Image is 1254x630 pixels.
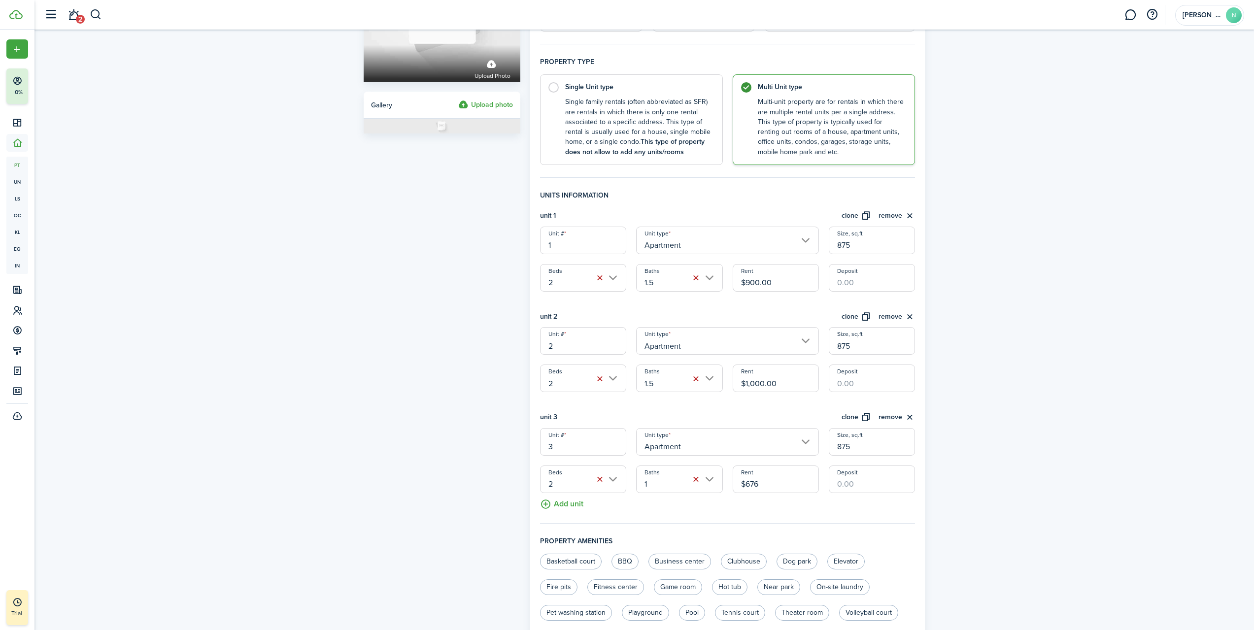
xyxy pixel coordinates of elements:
[842,210,871,222] button: clone
[654,579,702,595] label: Game room
[6,157,28,173] a: pt
[6,190,28,207] a: ls
[593,473,607,487] button: Clear
[879,311,915,323] button: remove
[827,554,865,569] label: Elevator
[829,264,915,292] input: 0.00
[64,2,83,28] a: Notifications
[593,372,607,386] button: Clear
[540,327,626,355] input: Unit name
[689,271,703,285] button: Clear
[474,71,510,81] span: Upload photo
[611,554,639,569] label: BBQ
[6,590,28,625] a: Trial
[540,412,557,423] h4: unit 3
[842,412,871,423] button: clone
[540,227,626,254] input: Unit name
[777,554,817,569] label: Dog park
[6,39,28,59] button: Open menu
[829,465,915,493] input: 0.00
[1226,7,1242,23] avatar-text: N
[540,536,915,554] h4: Property amenities
[587,579,644,595] label: Fitness center
[540,57,915,74] h4: Property type
[810,579,870,595] label: On-site laundry
[758,97,905,157] control-radio-card-description: Multi-unit property are for rentals in which there are multiple rental units per a single address...
[829,365,915,392] input: 0.00
[6,224,28,240] a: kl
[839,605,898,621] label: Volleyball court
[593,271,607,285] button: Clear
[12,88,25,97] p: 0%
[648,554,711,569] label: Business center
[715,605,765,621] label: Tennis court
[733,365,819,392] input: 0.00
[757,579,800,595] label: Near park
[540,605,612,621] label: Pet washing station
[879,412,915,423] button: remove
[540,311,557,323] h4: unit 2
[622,605,669,621] label: Playground
[6,207,28,224] a: oc
[540,579,577,595] label: Fire pits
[6,240,28,257] a: eq
[41,5,60,24] button: Open sidebar
[721,554,767,569] label: Clubhouse
[371,100,392,110] span: Gallery
[712,579,747,595] label: Hot tub
[689,473,703,487] button: Clear
[474,55,510,81] label: Upload photo
[540,554,602,569] label: Basketball court
[829,428,915,456] input: 0.00
[758,82,905,92] control-radio-card-title: Multi Unit type
[565,82,712,92] control-radio-card-title: Single Unit type
[6,173,28,190] a: un
[565,136,705,157] b: This type of property does not allow to add any units/rooms
[540,428,626,456] input: Unit name
[1144,6,1160,23] button: Open resource center
[540,210,556,222] h4: unit 1
[364,119,520,133] img: Photo placeholder
[879,210,915,222] button: remove
[1183,12,1222,19] span: Nickolas
[565,97,712,157] control-radio-card-description: Single family rentals (often abbreviated as SFR) are rentals in which there is only one rental as...
[829,327,915,355] input: 0.00
[1121,2,1140,28] a: Messaging
[775,605,829,621] label: Theater room
[842,311,871,323] button: clone
[76,15,85,24] span: 2
[6,257,28,274] a: in
[9,10,23,19] img: TenantCloud
[540,493,583,510] button: Add unit
[679,605,705,621] label: Pool
[6,68,88,104] button: 0%
[733,264,819,292] input: 0.00
[11,609,51,618] p: Trial
[540,190,915,210] h4: Units information
[829,227,915,254] input: 0.00
[733,465,819,493] input: 0.00
[90,6,102,23] button: Search
[689,372,703,386] button: Clear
